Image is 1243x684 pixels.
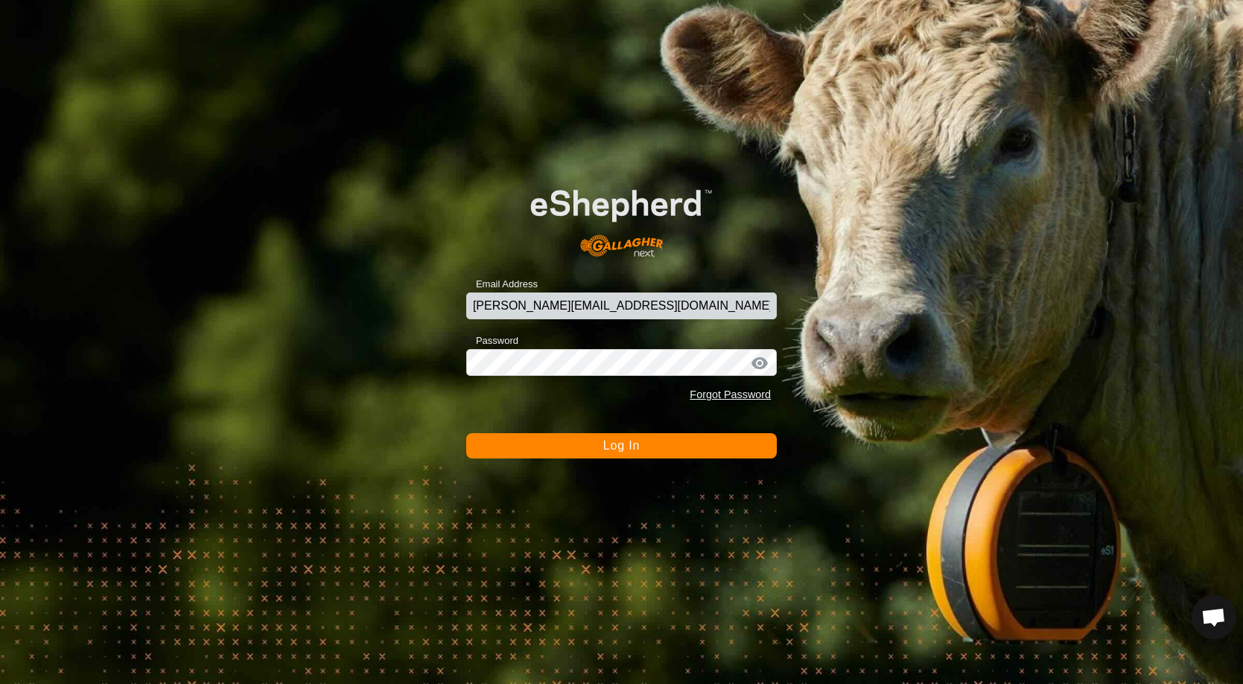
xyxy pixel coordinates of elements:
[466,277,538,292] label: Email Address
[466,293,777,319] input: Email Address
[690,389,771,400] a: Forgot Password
[466,333,518,348] label: Password
[466,433,777,458] button: Log In
[603,439,640,452] span: Log In
[497,164,746,269] img: E-shepherd Logo
[1192,595,1236,639] div: Open chat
